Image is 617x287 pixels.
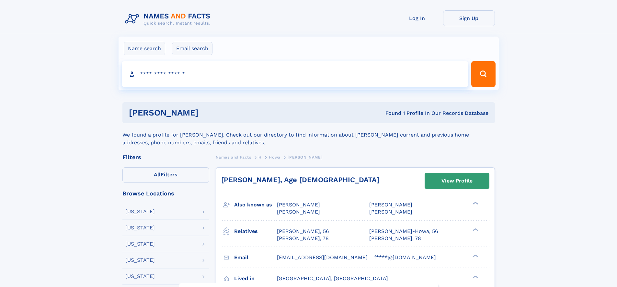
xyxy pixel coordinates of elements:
[292,110,488,117] div: Found 1 Profile In Our Records Database
[216,153,251,161] a: Names and Facts
[129,109,292,117] h1: [PERSON_NAME]
[277,209,320,215] span: [PERSON_NAME]
[221,176,379,184] a: [PERSON_NAME], Age [DEMOGRAPHIC_DATA]
[122,10,216,28] img: Logo Names and Facts
[125,258,155,263] div: [US_STATE]
[443,10,495,26] a: Sign Up
[277,235,329,242] a: [PERSON_NAME], 78
[471,61,495,87] button: Search Button
[234,226,277,237] h3: Relatives
[277,275,388,281] span: [GEOGRAPHIC_DATA], [GEOGRAPHIC_DATA]
[234,199,277,210] h3: Also known as
[122,167,209,183] label: Filters
[172,42,212,55] label: Email search
[471,201,479,205] div: ❯
[258,155,262,160] span: H
[425,173,489,189] a: View Profile
[369,235,421,242] a: [PERSON_NAME], 78
[125,241,155,247] div: [US_STATE]
[369,228,438,235] a: [PERSON_NAME]-Howa, 56
[441,173,473,188] div: View Profile
[277,228,329,235] a: [PERSON_NAME], 56
[277,254,368,260] span: [EMAIL_ADDRESS][DOMAIN_NAME]
[122,154,209,160] div: Filters
[471,275,479,279] div: ❯
[234,273,277,284] h3: Lived in
[122,61,469,87] input: search input
[154,171,161,178] span: All
[288,155,322,160] span: [PERSON_NAME]
[269,155,280,160] span: Howa
[125,225,155,230] div: [US_STATE]
[258,153,262,161] a: H
[471,254,479,258] div: ❯
[122,123,495,147] div: We found a profile for [PERSON_NAME]. Check out our directory to find information about [PERSON_N...
[269,153,280,161] a: Howa
[277,202,320,208] span: [PERSON_NAME]
[124,42,165,55] label: Name search
[471,227,479,232] div: ❯
[234,252,277,263] h3: Email
[125,209,155,214] div: [US_STATE]
[125,274,155,279] div: [US_STATE]
[369,209,412,215] span: [PERSON_NAME]
[122,191,209,196] div: Browse Locations
[391,10,443,26] a: Log In
[369,202,412,208] span: [PERSON_NAME]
